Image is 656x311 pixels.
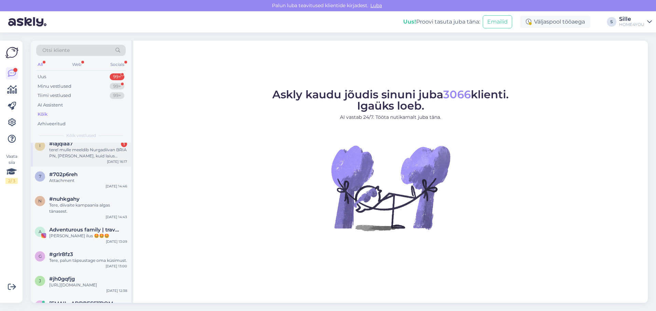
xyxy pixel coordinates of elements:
[49,276,75,282] span: #jh0gqfjg
[49,171,78,178] span: #702p6reh
[49,251,73,257] span: #grlr8fz3
[38,73,46,80] div: Uus
[106,214,127,220] div: [DATE] 14:43
[39,229,42,234] span: A
[49,282,127,288] div: [URL][DOMAIN_NAME]
[49,196,80,202] span: #nuhkgahy
[49,178,127,184] div: Attachment
[38,111,47,118] div: Kõik
[368,2,384,9] span: Luba
[403,18,480,26] div: Proovi tasuta juba täna:
[49,257,127,264] div: Tere, palun täpsustage oma küsimust.
[483,15,512,28] button: Emailid
[66,132,96,139] span: Kõik vestlused
[403,18,416,25] b: Uus!
[39,174,41,179] span: 7
[106,239,127,244] div: [DATE] 13:09
[106,184,127,189] div: [DATE] 14:46
[49,233,127,239] div: [PERSON_NAME] ilus 🤩🤩🤩
[110,83,124,90] div: 99+
[106,288,127,293] div: [DATE] 12:38
[520,16,590,28] div: Väljaspool tööaega
[38,121,66,127] div: Arhiveeritud
[38,92,71,99] div: Tiimi vestlused
[110,92,124,99] div: 99+
[272,114,509,121] p: AI vastab 24/7. Tööta nutikamalt juba täna.
[49,300,120,307] span: adversion.ou@gmail.com
[106,264,127,269] div: [DATE] 13:00
[107,159,127,164] div: [DATE] 16:17
[71,60,83,69] div: Web
[443,88,471,101] span: 3066
[5,46,18,59] img: Askly Logo
[49,147,127,159] div: tere! mulle meeldib Nurgadiivan BRIA PN, [PERSON_NAME], kuid laius kahjuks ei sobi. kas on võimal...
[329,126,452,249] img: No Chat active
[5,153,18,184] div: Vaata siia
[42,47,70,54] span: Otsi kliente
[39,278,41,283] span: j
[5,178,18,184] div: 2 / 3
[607,17,616,27] div: S
[38,102,63,109] div: AI Assistent
[121,141,127,147] div: 1
[36,60,44,69] div: All
[38,198,42,203] span: n
[272,88,509,112] span: Askly kaudu jõudis sinuni juba klienti. Igaüks loeb.
[38,83,71,90] div: Minu vestlused
[39,143,41,148] span: i
[619,16,652,27] a: SilleHOME4YOU
[619,22,644,27] div: HOME4YOU
[109,60,126,69] div: Socials
[49,202,127,214] div: Tere, diivaite kampaania algas tänasest.
[49,227,120,233] span: Adventurous family | travel tips ✈️
[39,254,42,259] span: g
[49,141,73,147] span: #iajqiaa7
[110,73,124,80] div: 99+
[619,16,644,22] div: Sille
